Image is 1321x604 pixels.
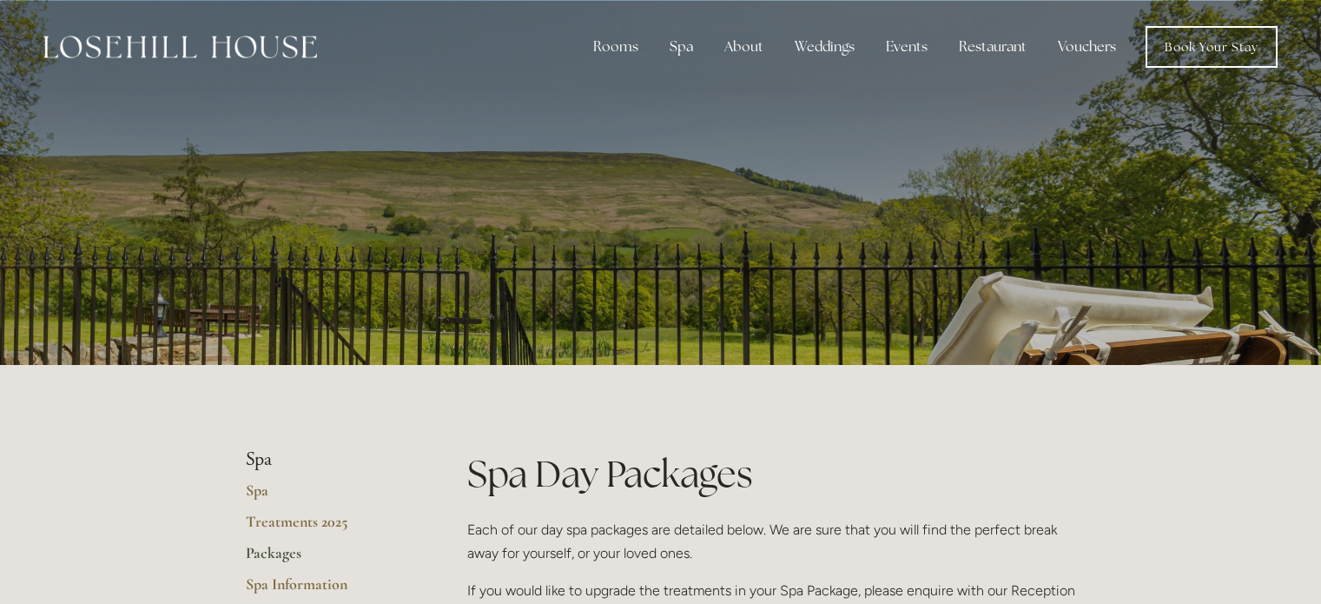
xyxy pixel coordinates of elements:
div: Rooms [579,30,652,64]
li: Spa [246,448,412,471]
img: Losehill House [43,36,317,58]
a: Packages [246,543,412,574]
div: Weddings [781,30,869,64]
a: Vouchers [1044,30,1130,64]
div: Events [872,30,941,64]
h1: Spa Day Packages [467,448,1076,500]
div: About [710,30,777,64]
a: Spa [246,481,412,512]
div: Restaurant [945,30,1040,64]
div: Spa [656,30,707,64]
p: Each of our day spa packages are detailed below. We are sure that you will find the perfect break... [467,518,1076,565]
a: Treatments 2025 [246,512,412,543]
a: Book Your Stay [1146,26,1278,68]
